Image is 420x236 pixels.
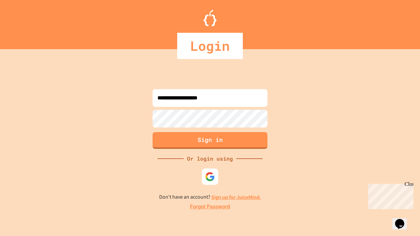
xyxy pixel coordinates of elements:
img: google-icon.svg [205,172,215,182]
button: Sign in [153,132,267,149]
img: Logo.svg [203,10,217,26]
p: Don't have an account? [159,193,261,201]
a: Sign up for JuiceMind. [211,194,261,201]
a: Forgot Password [190,203,230,211]
iframe: chat widget [392,210,413,229]
iframe: chat widget [366,181,413,209]
div: Or login using [184,155,236,163]
div: Login [177,33,243,59]
div: Chat with us now!Close [3,3,45,42]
